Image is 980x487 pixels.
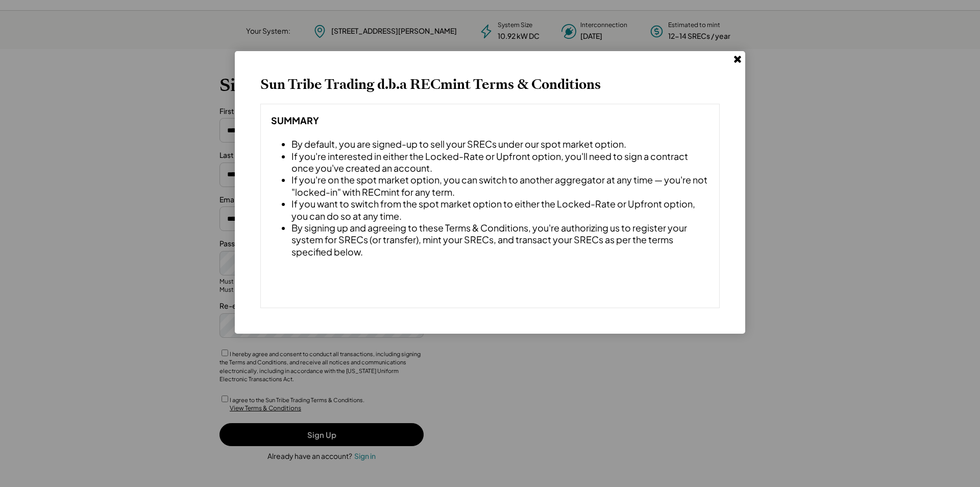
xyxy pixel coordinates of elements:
li: By default, you are signed-up to sell your SRECs under our spot market option. [291,138,709,150]
strong: SUMMARY [271,114,319,126]
li: If you want to switch from the spot market option to either the Locked-Rate or Upfront option, yo... [291,198,709,222]
li: If you're on the spot market option, you can switch to another aggregator at any time — you're no... [291,174,709,198]
h4: Sun Tribe Trading d.b.a RECmint Terms & Conditions [260,77,720,94]
li: If you're interested in either the Locked-Rate or Upfront option, you'll need to sign a contract ... [291,150,709,174]
li: By signing up and agreeing to these Terms & Conditions, you're authorizing us to register your sy... [291,222,709,258]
